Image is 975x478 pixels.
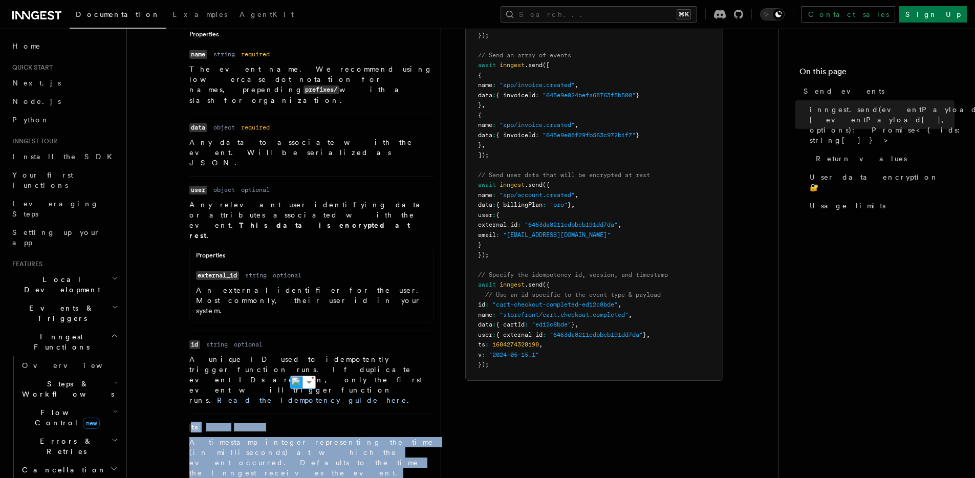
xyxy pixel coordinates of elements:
span: // Send user data that will be encrypted at rest [478,171,650,179]
span: Overview [22,361,127,370]
span: : [492,211,496,219]
span: , [646,331,650,338]
span: .send [525,281,543,288]
span: Your first Functions [12,171,73,189]
span: name [478,191,492,199]
span: , [575,121,578,128]
span: data [478,132,492,139]
span: } [478,241,482,248]
span: } [478,101,482,108]
button: Errors & Retries [18,432,120,461]
h4: On this page [799,66,955,82]
span: { invoiceId [496,132,535,139]
dd: optional [234,423,263,431]
span: Inngest Functions [8,332,111,352]
span: : [543,331,546,338]
code: ts [189,423,200,432]
button: Toggle dark mode [760,8,785,20]
span: AgentKit [240,10,294,18]
span: external_id [478,221,517,228]
span: Setting up your app [12,228,100,247]
span: Install the SDK [12,153,118,161]
span: : [525,321,528,328]
span: { external_id [496,331,543,338]
span: : [485,341,489,348]
a: Sign Up [899,6,967,23]
span: // Use an id specific to the event type & payload [485,291,661,298]
a: Setting up your app [8,223,120,252]
a: Node.js [8,92,120,111]
span: await [478,181,496,188]
span: , [618,221,621,228]
span: 1684274328198 [492,341,539,348]
a: AgentKit [233,3,300,28]
span: email [478,231,496,238]
span: "app/account.created" [500,191,575,199]
span: inngest [500,181,525,188]
strong: This data is encrypted at rest. [189,221,410,240]
span: { [496,211,500,219]
span: new [83,418,100,429]
span: "645e9e024befa68763f5b500" [543,92,636,99]
span: Home [12,41,41,51]
a: Send events [799,82,955,100]
span: ]); [478,151,489,159]
span: Errors & Retries [18,436,111,457]
span: Send events [804,86,884,96]
span: : [492,92,496,99]
dd: object [213,123,235,132]
span: Next.js [12,79,61,87]
span: : [492,331,496,338]
span: User data encryption 🔐 [810,172,955,192]
span: : [492,121,496,128]
div: Properties [190,251,434,264]
span: { invoiceId [496,92,535,99]
span: "storefront/cart.checkout.completed" [500,311,629,318]
span: data [478,92,492,99]
a: inngest.send(eventPayload | eventPayload[], options): Promise<{ ids: string[] }> [806,100,955,149]
button: Inngest Functions [8,328,120,356]
span: name [478,311,492,318]
span: "pro" [550,201,568,208]
span: "ed12c8bde" [532,321,571,328]
span: user [478,331,492,338]
span: , [618,301,621,308]
span: : [482,351,485,358]
span: ([ [543,61,550,69]
span: { billingPlan [496,201,543,208]
span: } [643,331,646,338]
span: // Send an array of events [478,52,571,59]
span: Quick start [8,63,53,72]
span: , [482,101,485,108]
a: Install the SDK [8,147,120,166]
code: user [189,186,207,194]
dd: number [206,423,228,431]
span: v [478,351,482,358]
span: Features [8,260,42,268]
code: id [189,340,200,349]
dd: object [213,186,235,194]
p: The event name. We recommend using lowercase dot notation for names, prepending with a slash for ... [189,64,434,105]
span: Events & Triggers [8,303,112,323]
span: Node.js [12,97,61,105]
span: } [568,201,571,208]
span: "[EMAIL_ADDRESS][DOMAIN_NAME]" [503,231,611,238]
span: "app/invoice.created" [500,81,575,89]
span: data [478,201,492,208]
a: Return values [812,149,955,168]
p: A timestamp integer representing the time (in milliseconds) at which the event occurred. Defaults... [189,437,434,478]
span: : [492,81,496,89]
span: name [478,81,492,89]
a: Home [8,37,120,55]
span: Leveraging Steps [12,200,99,218]
button: Events & Triggers [8,299,120,328]
span: } [636,92,639,99]
span: : [517,221,521,228]
div: Properties [183,30,440,43]
span: } [478,141,482,148]
code: data [189,123,207,132]
span: Examples [172,10,227,18]
a: Overview [18,356,120,375]
a: Next.js [8,74,120,92]
span: "2024-05-15.1" [489,351,539,358]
